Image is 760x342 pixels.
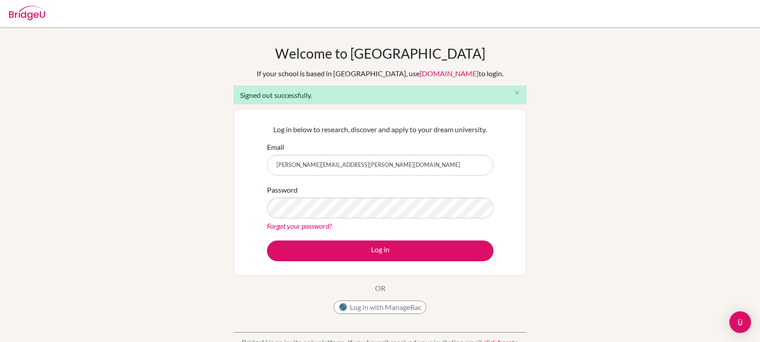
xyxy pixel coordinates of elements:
[9,6,45,20] img: Bridge-U
[375,283,385,294] p: OR
[257,68,503,79] div: If your school is based in [GEOGRAPHIC_DATA], use to login.
[508,86,526,100] button: Close
[275,45,485,61] h1: Welcome to [GEOGRAPHIC_DATA]
[729,311,751,333] div: Open Intercom Messenger
[267,124,493,135] p: Log in below to research, discover and apply to your dream university.
[267,185,298,195] label: Password
[514,89,520,96] i: close
[267,240,493,261] button: Log in
[267,142,284,153] label: Email
[267,222,332,230] a: Forgot your password?
[234,86,526,104] div: Signed out successfully.
[334,300,426,314] button: Log in with ManageBac
[420,69,479,78] a: [DOMAIN_NAME]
